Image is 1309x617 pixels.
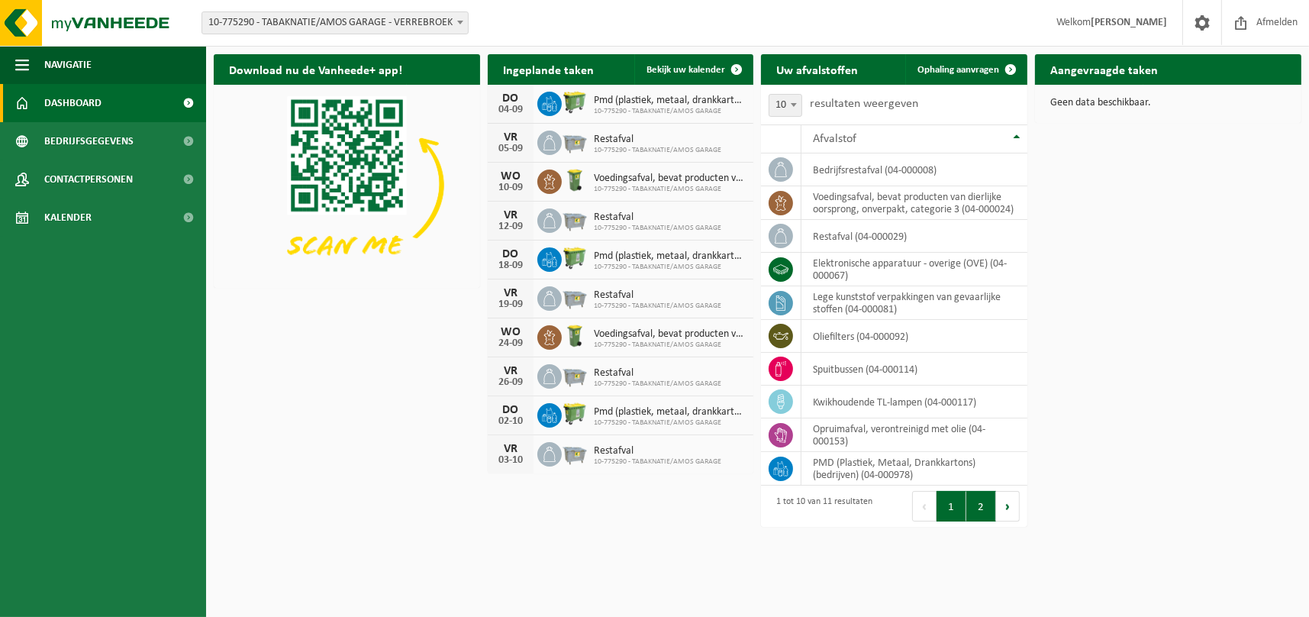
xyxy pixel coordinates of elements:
[495,260,526,271] div: 18-09
[801,386,1027,418] td: kwikhoudende TL-lampen (04-000117)
[594,212,721,224] span: Restafval
[801,253,1027,286] td: elektronische apparatuur - overige (OVE) (04-000067)
[594,367,721,380] span: Restafval
[44,122,134,160] span: Bedrijfsgegevens
[594,289,721,302] span: Restafval
[594,302,721,311] span: 10-775290 - TABAKNATIE/AMOS GARAGE
[495,326,526,338] div: WO
[495,144,526,154] div: 05-09
[495,404,526,416] div: DO
[594,224,721,233] span: 10-775290 - TABAKNATIE/AMOS GARAGE
[594,328,746,341] span: Voedingsafval, bevat producten van dierlijke oorsprong, onverpakt, categorie 3
[1091,17,1167,28] strong: [PERSON_NAME]
[562,89,588,115] img: WB-0660-HPE-GN-50
[495,287,526,299] div: VR
[495,248,526,260] div: DO
[495,338,526,349] div: 24-09
[769,95,801,116] span: 10
[810,98,918,110] label: resultaten weergeven
[495,365,526,377] div: VR
[594,95,746,107] span: Pmd (plastiek, metaal, drankkartons) (bedrijven)
[594,250,746,263] span: Pmd (plastiek, metaal, drankkartons) (bedrijven)
[594,173,746,185] span: Voedingsafval, bevat producten van dierlijke oorsprong, onverpakt, categorie 3
[1035,54,1173,84] h2: Aangevraagde taken
[801,353,1027,386] td: spuitbussen (04-000114)
[594,146,721,155] span: 10-775290 - TABAKNATIE/AMOS GARAGE
[562,128,588,154] img: WB-2500-GAL-GY-01
[562,401,588,427] img: WB-0660-HPE-GN-50
[594,445,721,457] span: Restafval
[495,170,526,183] div: WO
[562,245,588,271] img: WB-0660-HPE-GN-50
[495,105,526,115] div: 04-09
[495,221,526,232] div: 12-09
[801,220,1027,253] td: restafval (04-000029)
[495,183,526,193] div: 10-09
[594,406,746,418] span: Pmd (plastiek, metaal, drankkartons) (bedrijven)
[594,107,746,116] span: 10-775290 - TABAKNATIE/AMOS GARAGE
[801,153,1027,186] td: bedrijfsrestafval (04-000008)
[801,286,1027,320] td: lege kunststof verpakkingen van gevaarlijke stoffen (04-000081)
[801,320,1027,353] td: oliefilters (04-000092)
[495,443,526,455] div: VR
[495,377,526,388] div: 26-09
[495,92,526,105] div: DO
[44,46,92,84] span: Navigatie
[495,209,526,221] div: VR
[594,185,746,194] span: 10-775290 - TABAKNATIE/AMOS GARAGE
[44,199,92,237] span: Kalender
[495,455,526,466] div: 03-10
[594,263,746,272] span: 10-775290 - TABAKNATIE/AMOS GARAGE
[495,299,526,310] div: 19-09
[44,160,133,199] span: Contactpersonen
[594,341,746,350] span: 10-775290 - TABAKNATIE/AMOS GARAGE
[594,380,721,389] span: 10-775290 - TABAKNATIE/AMOS GARAGE
[761,54,873,84] h2: Uw afvalstoffen
[769,94,802,117] span: 10
[562,167,588,193] img: WB-0140-HPE-GN-50
[495,131,526,144] div: VR
[488,54,609,84] h2: Ingeplande taken
[905,54,1026,85] a: Ophaling aanvragen
[562,323,588,349] img: WB-0140-HPE-GN-50
[634,54,752,85] a: Bekijk uw kalender
[646,65,725,75] span: Bekijk uw kalender
[801,186,1027,220] td: voedingsafval, bevat producten van dierlijke oorsprong, onverpakt, categorie 3 (04-000024)
[214,54,418,84] h2: Download nu de Vanheede+ app!
[769,489,872,523] div: 1 tot 10 van 11 resultaten
[801,452,1027,486] td: PMD (Plastiek, Metaal, Drankkartons) (bedrijven) (04-000978)
[214,85,480,285] img: Download de VHEPlus App
[562,440,588,466] img: WB-2500-GAL-GY-01
[562,206,588,232] img: WB-2500-GAL-GY-01
[996,491,1020,522] button: Next
[44,84,102,122] span: Dashboard
[966,491,996,522] button: 2
[202,11,469,34] span: 10-775290 - TABAKNATIE/AMOS GARAGE - VERREBROEK
[594,457,721,467] span: 10-775290 - TABAKNATIE/AMOS GARAGE
[1050,98,1286,108] p: Geen data beschikbaar.
[937,491,966,522] button: 1
[562,284,588,310] img: WB-2500-GAL-GY-01
[202,12,468,34] span: 10-775290 - TABAKNATIE/AMOS GARAGE - VERREBROEK
[813,133,856,145] span: Afvalstof
[562,362,588,388] img: WB-2500-GAL-GY-01
[801,418,1027,452] td: opruimafval, verontreinigd met olie (04-000153)
[594,418,746,428] span: 10-775290 - TABAKNATIE/AMOS GARAGE
[594,134,721,146] span: Restafval
[912,491,937,522] button: Previous
[917,65,999,75] span: Ophaling aanvragen
[495,416,526,427] div: 02-10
